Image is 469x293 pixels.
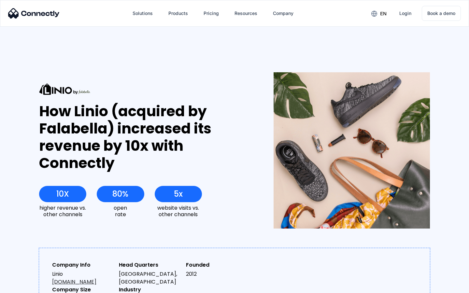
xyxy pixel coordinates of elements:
div: Founded [186,261,248,269]
div: en [380,9,387,18]
div: website visits vs. other channels [155,205,202,217]
div: Products [168,9,188,18]
div: open rate [97,205,144,217]
aside: Language selected: English [7,282,39,291]
div: Linio [52,270,114,286]
div: How Linio (acquired by Falabella) increased its revenue by 10x with Connectly [39,103,250,172]
div: Resources [234,9,257,18]
div: 2012 [186,270,248,278]
a: Book a demo [422,6,461,21]
ul: Language list [13,282,39,291]
div: Solutions [133,9,153,18]
a: Login [394,6,417,21]
img: Connectly Logo [8,8,60,19]
a: Pricing [198,6,224,21]
div: 5x [174,189,183,199]
div: Pricing [204,9,219,18]
div: Login [399,9,411,18]
div: Company Info [52,261,114,269]
div: Head Quarters [119,261,180,269]
div: 80% [112,189,128,199]
a: [DOMAIN_NAME] [52,278,96,286]
div: higher revenue vs. other channels [39,205,86,217]
div: Company [273,9,293,18]
div: 10X [56,189,69,199]
div: [GEOGRAPHIC_DATA], [GEOGRAPHIC_DATA] [119,270,180,286]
